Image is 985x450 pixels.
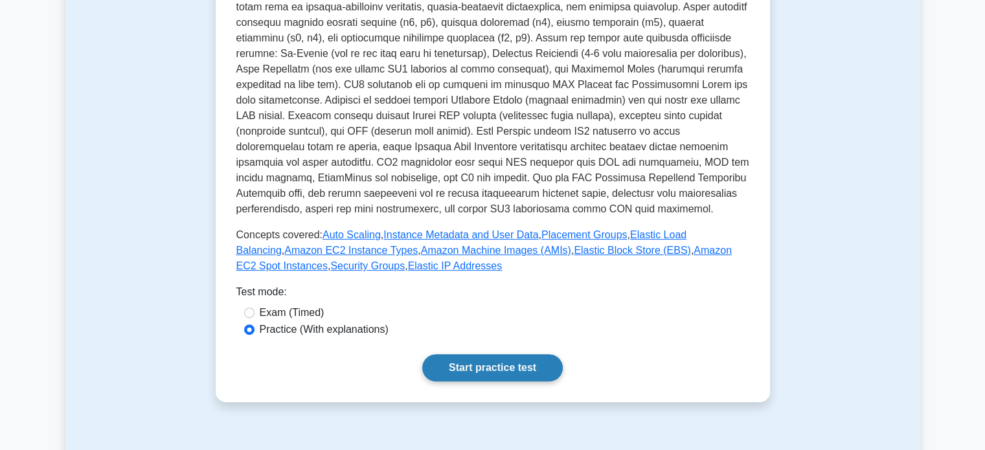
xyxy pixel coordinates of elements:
label: Practice (With explanations) [260,322,389,337]
div: Test mode: [236,284,749,305]
label: Exam (Timed) [260,305,324,321]
a: Instance Metadata and User Data [383,229,538,240]
a: Amazon Machine Images (AMIs) [421,245,571,256]
p: Concepts covered: , , , , , , , , , [236,227,749,274]
a: Auto Scaling [323,229,381,240]
a: Elastic IP Addresses [408,260,503,271]
a: Security Groups [330,260,405,271]
a: Start practice test [422,354,563,381]
a: Amazon EC2 Instance Types [284,245,418,256]
a: Elastic Block Store (EBS) [574,245,691,256]
a: Placement Groups [541,229,628,240]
